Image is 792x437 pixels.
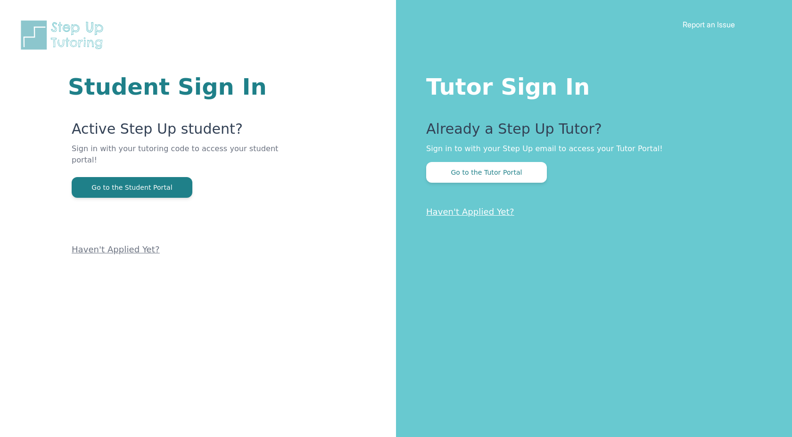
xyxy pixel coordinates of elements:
[426,72,754,98] h1: Tutor Sign In
[72,143,283,177] p: Sign in with your tutoring code to access your student portal!
[19,19,109,51] img: Step Up Tutoring horizontal logo
[426,143,754,154] p: Sign in to with your Step Up email to access your Tutor Portal!
[72,121,283,143] p: Active Step Up student?
[426,207,514,217] a: Haven't Applied Yet?
[72,183,192,192] a: Go to the Student Portal
[72,177,192,198] button: Go to the Student Portal
[683,20,735,29] a: Report an Issue
[426,168,547,177] a: Go to the Tutor Portal
[72,244,160,254] a: Haven't Applied Yet?
[68,75,283,98] h1: Student Sign In
[426,162,547,183] button: Go to the Tutor Portal
[426,121,754,143] p: Already a Step Up Tutor?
